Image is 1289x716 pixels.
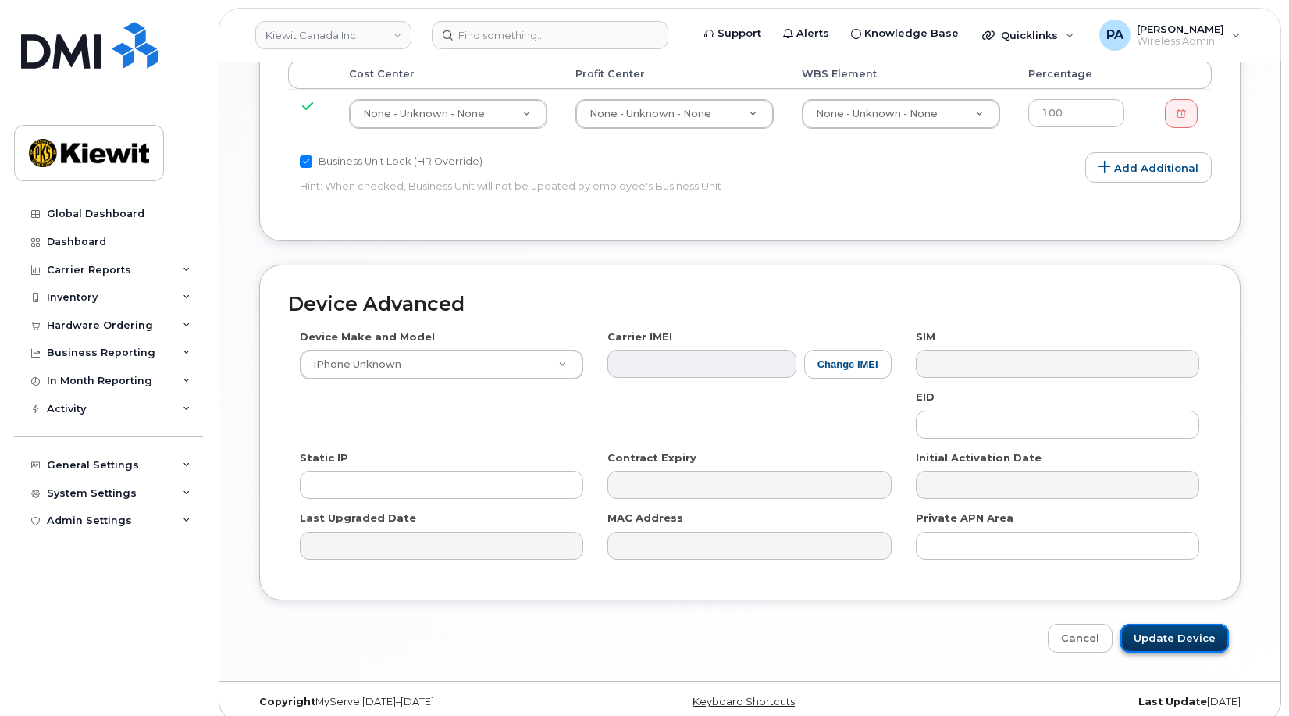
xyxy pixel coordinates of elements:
[788,60,1014,88] th: WBS Element
[335,60,561,88] th: Cost Center
[971,20,1085,51] div: Quicklinks
[916,390,935,404] label: EID
[916,330,935,344] label: SIM
[300,511,416,525] label: Last Upgraded Date
[717,26,761,41] span: Support
[1014,60,1138,88] th: Percentage
[561,60,788,88] th: Profit Center
[589,108,711,119] span: None - Unknown - None
[300,451,348,465] label: Static IP
[301,351,582,379] a: iPhone Unknown
[350,100,547,128] a: None - Unknown - None
[288,294,1212,315] h2: Device Advanced
[796,26,829,41] span: Alerts
[816,108,938,119] span: None - Unknown - None
[1088,20,1252,51] div: Paul Andrews
[300,330,435,344] label: Device Make and Model
[300,152,482,171] label: Business Unit Lock (HR Override)
[1085,152,1212,183] a: Add Additional
[917,696,1252,708] div: [DATE]
[1137,23,1224,35] span: [PERSON_NAME]
[803,100,999,128] a: None - Unknown - None
[693,18,772,49] a: Support
[1048,624,1113,653] a: Cancel
[840,18,970,49] a: Knowledge Base
[607,511,683,525] label: MAC Address
[607,451,696,465] label: Contract Expiry
[432,21,668,49] input: Find something...
[804,350,892,379] button: Change IMEI
[1221,648,1277,704] iframe: Messenger Launcher
[247,696,582,708] div: MyServe [DATE]–[DATE]
[1138,696,1207,707] strong: Last Update
[1106,26,1123,45] span: PA
[864,26,959,41] span: Knowledge Base
[772,18,840,49] a: Alerts
[1137,35,1224,48] span: Wireless Admin
[300,179,892,194] p: Hint: When checked, Business Unit will not be updated by employee's Business Unit
[607,330,672,344] label: Carrier IMEI
[1001,29,1058,41] span: Quicklinks
[693,696,795,707] a: Keyboard Shortcuts
[576,100,773,128] a: None - Unknown - None
[363,108,485,119] span: None - Unknown - None
[916,511,1013,525] label: Private APN Area
[304,358,401,372] span: iPhone Unknown
[916,451,1042,465] label: Initial Activation Date
[300,155,312,168] input: Business Unit Lock (HR Override)
[255,21,411,49] a: Kiewit Canada Inc
[259,696,315,707] strong: Copyright
[1120,624,1229,653] input: Update Device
